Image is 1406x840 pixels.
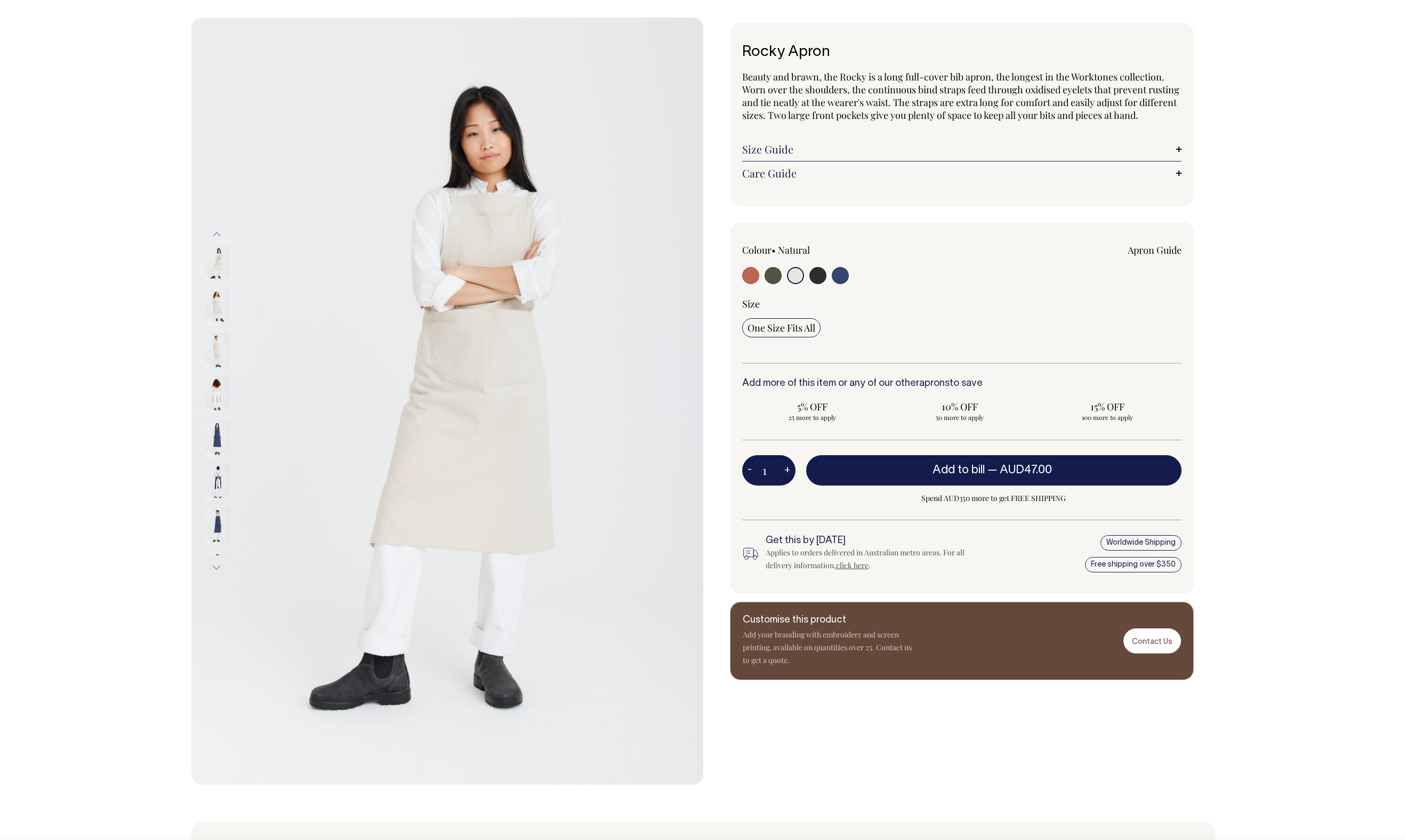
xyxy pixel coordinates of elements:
a: Care Guide [742,167,1182,180]
button: - [742,460,757,481]
span: 100 more to apply [1042,413,1173,422]
label: Natural [778,244,810,256]
button: Add to bill —AUD47.00 [806,455,1182,485]
h1: Rocky Apron [742,44,1182,61]
span: 10% OFF [895,400,1025,413]
span: 25 more to apply [748,413,878,422]
img: indigo [205,463,229,500]
span: — [987,465,1055,475]
span: • [772,244,776,256]
img: natural [205,376,229,413]
img: indigo [205,419,229,457]
input: One Size Fits All [742,318,821,337]
button: Next [209,556,225,580]
div: Size [742,297,1182,310]
span: Beauty and brawn, the Rocky is a long full-cover bib apron, the longest in the Worktones collecti... [742,70,1179,122]
a: Apron Guide [1128,244,1182,256]
span: One Size Fits All [748,321,815,334]
span: AUD47.00 [1000,465,1052,475]
img: natural [205,288,229,326]
button: Previous [209,222,225,246]
span: 50 more to apply [895,413,1025,422]
a: aprons [919,379,950,388]
p: Add your branding with embroidery and screen printing, available on quantities over 25. Contact u... [743,628,913,667]
span: Spend AUD350 more to get FREE SHIPPING [806,492,1182,505]
input: 15% OFF 100 more to apply [1037,397,1178,425]
span: 15% OFF [1042,400,1173,413]
img: natural [191,18,703,785]
h6: Customise this product [743,615,913,626]
img: indigo [205,507,229,544]
a: Size Guide [742,143,1182,156]
h6: Get this by [DATE] [766,536,982,546]
div: Colour [742,244,918,256]
div: Applies to orders delivered in Australian metro areas. For all delivery information, . [766,546,982,572]
img: natural [205,245,229,282]
a: click here [836,560,869,570]
h6: Add more of this item or any of our other to save [742,378,1182,389]
a: Contact Us [1123,628,1181,653]
input: 5% OFF 25 more to apply [742,397,883,425]
input: 10% OFF 50 more to apply [889,397,1031,425]
span: Add to bill [933,465,985,475]
button: + [779,460,796,481]
img: natural [205,332,229,369]
span: 5% OFF [748,400,878,413]
img: olive [205,551,229,588]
